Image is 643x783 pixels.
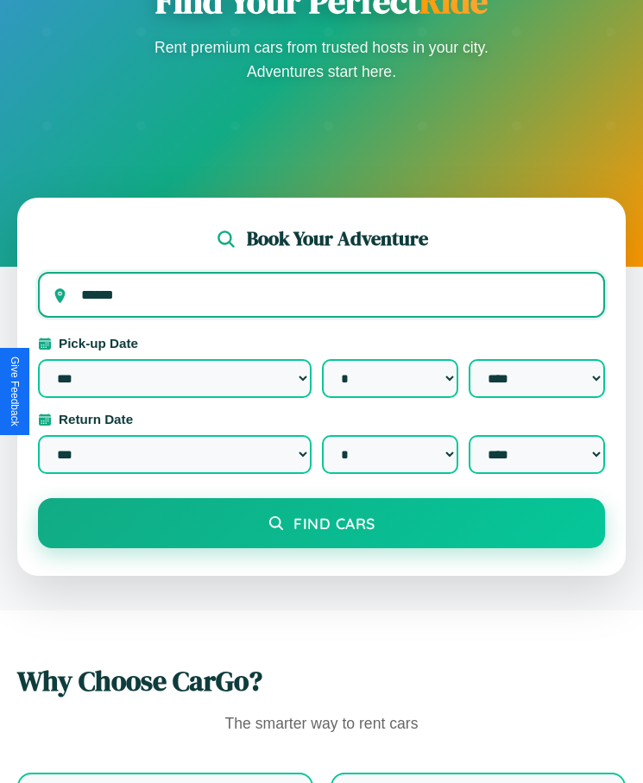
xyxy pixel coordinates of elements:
button: Find Cars [38,498,605,548]
div: Give Feedback [9,357,21,426]
h2: Book Your Adventure [247,225,428,252]
p: Rent premium cars from trusted hosts in your city. Adventures start here. [149,35,495,84]
label: Pick-up Date [38,336,605,350]
p: The smarter way to rent cars [17,710,626,738]
label: Return Date [38,412,605,426]
h2: Why Choose CarGo? [17,662,626,700]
